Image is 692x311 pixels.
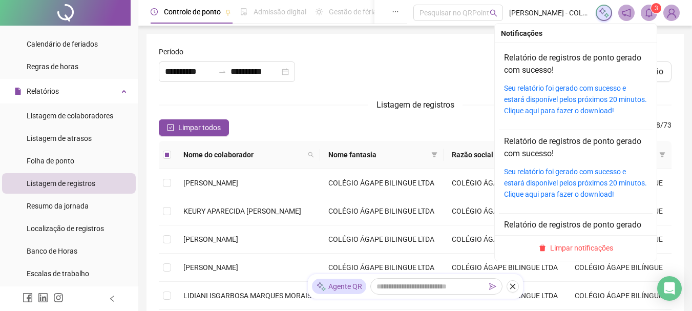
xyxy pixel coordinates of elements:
[535,242,617,254] button: Limpar notificações
[444,225,567,254] td: COLÉGIO ÁGAPE BILINGUE LTDA
[657,147,667,162] span: filter
[489,283,496,290] span: send
[27,40,98,48] span: Calendário de feriados
[183,207,301,215] span: KEURY APARECIDA [PERSON_NAME]
[659,152,665,158] span: filter
[27,157,74,165] span: Folha de ponto
[444,169,567,197] td: COLÉGIO ÁGAPE BILINGUE LTDA
[431,152,437,158] span: filter
[320,197,443,225] td: COLÉGIO ÁGAPE BILINGUE LTDA
[328,149,427,160] span: Nome fantasia
[429,147,439,162] span: filter
[664,5,679,20] img: 58712
[539,244,546,252] span: delete
[306,147,316,162] span: search
[27,224,104,233] span: Localização de registros
[183,292,311,300] span: LIDIANI ISGARBOSA MARQUES MORAIS
[312,279,366,294] div: Agente QR
[53,293,64,303] span: instagram
[452,149,550,160] span: Razão social
[504,220,641,242] a: Relatório de registros de ponto gerado com sucesso!
[509,7,590,18] span: [PERSON_NAME] - COLÉGIO ÁGAPE DOM BILINGUE
[622,8,631,17] span: notification
[218,68,226,76] span: to
[504,136,641,158] a: Relatório de registros de ponto gerado com sucesso!
[316,8,323,15] span: sun
[504,84,647,115] a: Seu relatório foi gerado com sucesso e estará disponível pelos próximos 20 minutos. Clique aqui p...
[27,63,78,71] span: Regras de horas
[23,293,33,303] span: facebook
[504,53,641,75] a: Relatório de registros de ponto gerado com sucesso!
[27,247,77,255] span: Banco de Horas
[240,8,247,15] span: file-done
[444,254,567,282] td: COLÉGIO ÁGAPE BILINGUE LTDA
[183,235,238,243] span: [PERSON_NAME]
[504,168,647,198] a: Seu relatório foi gerado com sucesso e estará disponível pelos próximos 20 minutos. Clique aqui p...
[550,242,613,254] span: Limpar notificações
[308,152,314,158] span: search
[316,281,326,292] img: sparkle-icon.fc2bf0ac1784a2077858766a79e2daf3.svg
[329,8,381,16] span: Gestão de férias
[178,122,221,133] span: Limpar todos
[567,282,672,310] td: COLÉGIO ÁGAPE BILÍNGUE
[14,88,22,95] span: file
[501,28,651,39] div: Notificações
[509,283,516,290] span: close
[151,8,158,15] span: clock-circle
[657,276,682,301] div: Open Intercom Messenger
[183,263,238,272] span: [PERSON_NAME]
[567,254,672,282] td: COLÉGIO ÁGAPE BILÍNGUE
[225,9,231,15] span: pushpin
[27,179,95,188] span: Listagem de registros
[159,119,229,136] button: Limpar todos
[164,8,221,16] span: Controle de ponto
[27,269,89,278] span: Escalas de trabalho
[109,295,116,302] span: left
[320,254,443,282] td: COLÉGIO ÁGAPE BILINGUE LTDA
[320,169,443,197] td: COLÉGIO ÁGAPE BILINGUE LTDA
[490,9,497,17] span: search
[38,293,48,303] span: linkedin
[27,87,59,95] span: Relatórios
[254,8,306,16] span: Admissão digital
[392,8,399,15] span: ellipsis
[376,100,454,110] span: Listagem de registros
[651,3,661,13] sup: 3
[655,5,658,12] span: 3
[159,46,183,57] span: Período
[27,134,92,142] span: Listagem de atrasos
[183,179,238,187] span: [PERSON_NAME]
[183,149,304,160] span: Nome do colaborador
[320,225,443,254] td: COLÉGIO ÁGAPE BILINGUE LTDA
[27,112,113,120] span: Listagem de colaboradores
[444,197,567,225] td: COLÉGIO ÁGAPE BILINGUE LTDA
[644,8,654,17] span: bell
[167,124,174,131] span: check-square
[598,7,610,18] img: sparkle-icon.fc2bf0ac1784a2077858766a79e2daf3.svg
[218,68,226,76] span: swap-right
[27,202,89,210] span: Resumo da jornada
